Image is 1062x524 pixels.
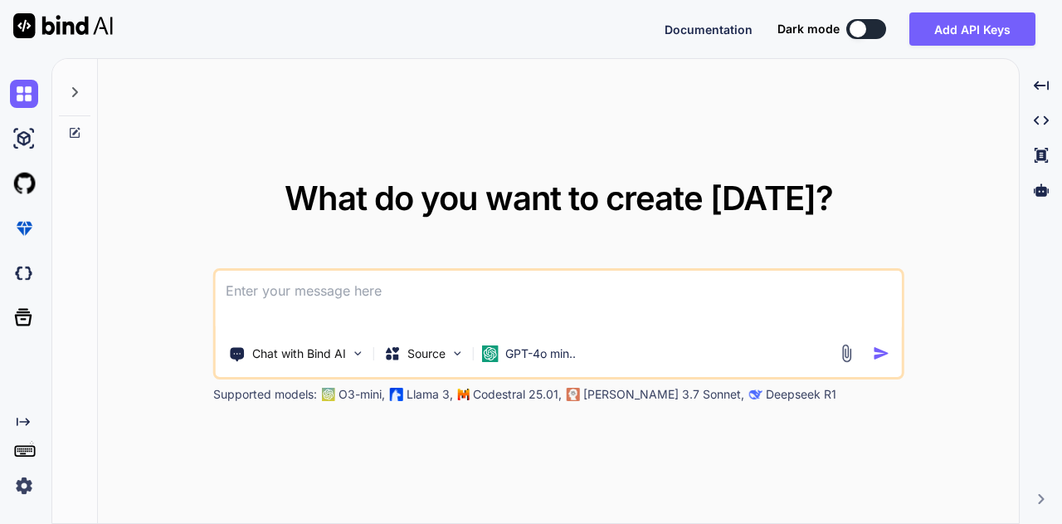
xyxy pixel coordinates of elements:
[252,345,346,362] p: Chat with Bind AI
[567,388,580,401] img: claude
[322,388,335,401] img: GPT-4
[872,345,889,362] img: icon
[583,386,744,403] p: [PERSON_NAME] 3.7 Sonnet,
[665,22,753,37] span: Documentation
[766,386,836,403] p: Deepseek R1
[390,388,403,401] img: Llama2
[836,344,855,363] img: attachment
[213,386,317,403] p: Supported models:
[458,389,470,400] img: Mistral-AI
[339,386,385,403] p: O3-mini,
[13,13,113,38] img: Bind AI
[451,346,465,360] img: Pick Models
[10,80,38,108] img: chat
[10,169,38,198] img: githubLight
[482,345,499,362] img: GPT-4o mini
[10,214,38,242] img: premium
[505,345,576,362] p: GPT-4o min..
[473,386,562,403] p: Codestral 25.01,
[285,178,833,218] span: What do you want to create [DATE]?
[777,21,840,37] span: Dark mode
[407,345,446,362] p: Source
[10,259,38,287] img: darkCloudIdeIcon
[10,125,38,153] img: ai-studio
[351,346,365,360] img: Pick Tools
[909,12,1035,46] button: Add API Keys
[749,388,762,401] img: claude
[665,21,753,38] button: Documentation
[10,472,38,500] img: settings
[407,386,453,403] p: Llama 3,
